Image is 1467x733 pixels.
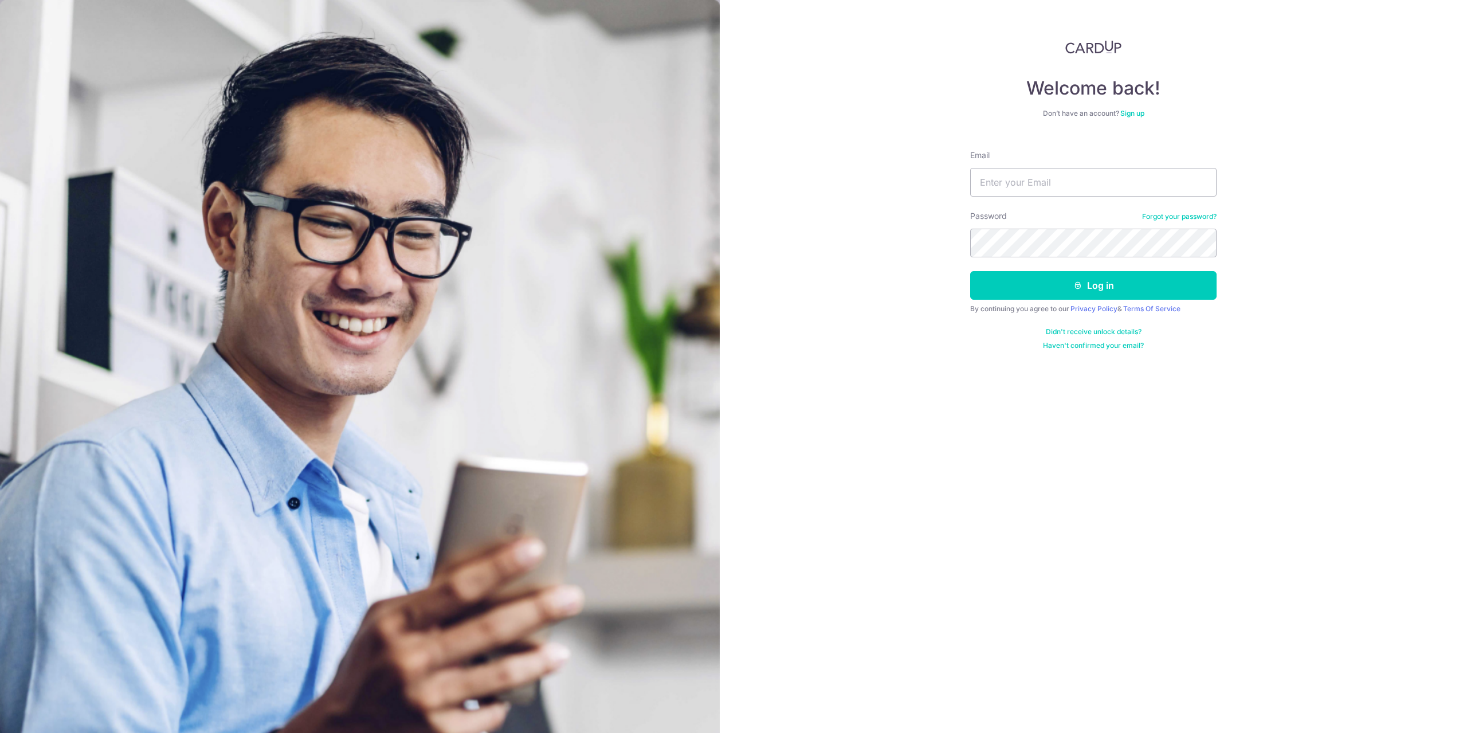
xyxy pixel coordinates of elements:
[1065,40,1121,54] img: CardUp Logo
[970,304,1217,313] div: By continuing you agree to our &
[970,210,1007,222] label: Password
[970,168,1217,197] input: Enter your Email
[1120,109,1144,117] a: Sign up
[970,77,1217,100] h4: Welcome back!
[970,271,1217,300] button: Log in
[1142,212,1217,221] a: Forgot your password?
[1043,341,1144,350] a: Haven't confirmed your email?
[970,109,1217,118] div: Don’t have an account?
[1046,327,1142,336] a: Didn't receive unlock details?
[1123,304,1180,313] a: Terms Of Service
[970,150,990,161] label: Email
[1070,304,1117,313] a: Privacy Policy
